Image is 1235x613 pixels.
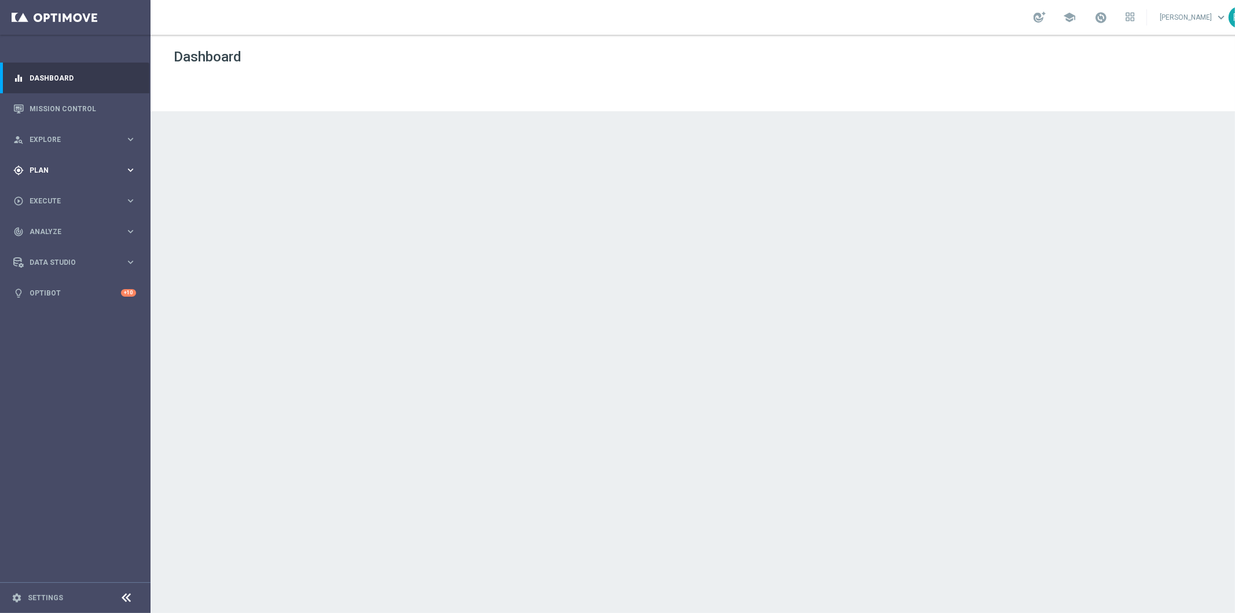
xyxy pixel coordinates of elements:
i: play_circle_outline [13,196,24,206]
a: Mission Control [30,93,136,124]
i: gps_fixed [13,165,24,176]
i: keyboard_arrow_right [125,195,136,206]
span: Execute [30,198,125,205]
button: gps_fixed Plan keyboard_arrow_right [13,166,137,175]
i: keyboard_arrow_right [125,165,136,176]
span: school [1063,11,1076,24]
div: Analyze [13,227,125,237]
button: track_changes Analyze keyboard_arrow_right [13,227,137,236]
div: Dashboard [13,63,136,93]
a: [PERSON_NAME]keyboard_arrow_down [1159,9,1229,26]
button: person_search Explore keyboard_arrow_right [13,135,137,144]
div: +10 [121,289,136,297]
i: settings [12,593,22,603]
a: Optibot [30,278,121,308]
a: Settings [28,594,63,601]
button: Mission Control [13,104,137,114]
button: lightbulb Optibot +10 [13,289,137,298]
span: Analyze [30,228,125,235]
div: Explore [13,134,125,145]
span: Data Studio [30,259,125,266]
i: keyboard_arrow_right [125,134,136,145]
button: equalizer Dashboard [13,74,137,83]
div: Optibot [13,278,136,308]
i: track_changes [13,227,24,237]
span: Explore [30,136,125,143]
i: keyboard_arrow_right [125,257,136,268]
i: keyboard_arrow_right [125,226,136,237]
span: Plan [30,167,125,174]
div: Mission Control [13,93,136,124]
i: equalizer [13,73,24,83]
span: keyboard_arrow_down [1215,11,1227,24]
div: Data Studio [13,257,125,268]
div: Execute [13,196,125,206]
i: lightbulb [13,288,24,298]
div: Plan [13,165,125,176]
a: Dashboard [30,63,136,93]
button: play_circle_outline Execute keyboard_arrow_right [13,196,137,206]
i: person_search [13,134,24,145]
button: Data Studio keyboard_arrow_right [13,258,137,267]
